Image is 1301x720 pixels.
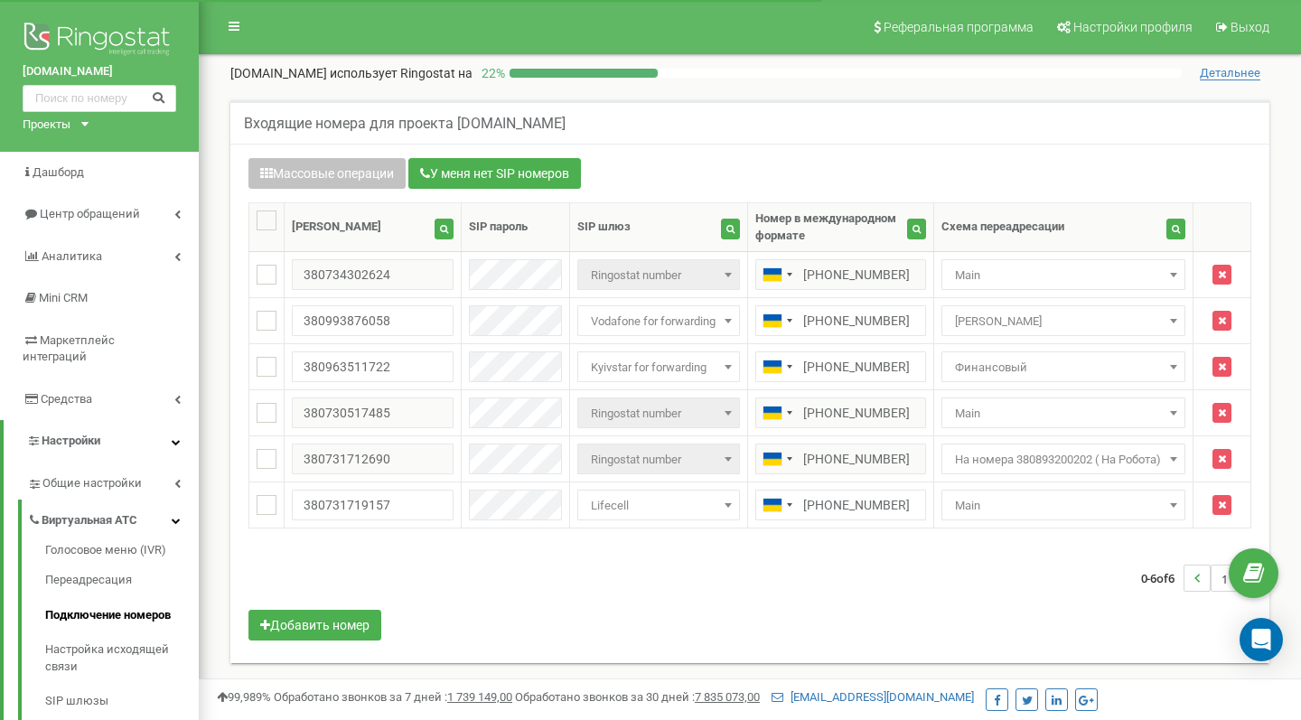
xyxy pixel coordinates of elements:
span: 0-6 6 [1141,565,1184,592]
span: Lifecell [584,493,734,519]
span: of [1156,570,1168,586]
span: Общие настройки [42,475,142,492]
span: Main [941,490,1185,520]
span: Маркетплейс интеграций [23,333,115,364]
li: 1 [1211,565,1238,592]
span: Финансовый [941,351,1185,382]
span: На номера 380893200202 ( На Робота) [941,444,1185,474]
span: Анна бронист [941,305,1185,336]
div: Номер в международном формате [755,210,907,244]
span: использует Ringostat на [330,66,473,80]
div: Telephone country code [756,491,798,519]
input: 050 123 4567 [755,444,926,474]
button: У меня нет SIP номеров [408,158,581,189]
span: Ringostat number [584,447,734,472]
div: Open Intercom Messenger [1240,618,1283,661]
span: На номера 380893200202 ( На Робота) [948,447,1179,472]
span: Vodafone for forwarding [584,309,734,334]
u: 7 835 073,00 [695,690,760,704]
img: Ringostat logo [23,18,176,63]
span: Выход [1231,20,1269,34]
span: Средства [41,392,92,406]
span: Настройки профиля [1073,20,1193,34]
a: Голосовое меню (IVR) [45,542,199,564]
input: 050 123 4567 [755,397,926,428]
th: SIP пароль [461,203,570,252]
div: Telephone country code [756,444,798,473]
div: Telephone country code [756,306,798,335]
div: Telephone country code [756,260,798,289]
a: [EMAIL_ADDRESS][DOMAIN_NAME] [772,690,974,704]
span: Vodafone for forwarding [577,305,740,336]
a: Настройка исходящей связи [45,632,199,684]
p: 22 % [473,64,510,82]
u: 1 739 149,00 [447,690,512,704]
span: Аналитика [42,249,102,263]
span: Kyivstar for forwarding [584,355,734,380]
div: Схема переадресации [941,219,1064,236]
input: 050 123 4567 [755,351,926,382]
span: Main [948,263,1179,288]
button: Массовые операции [248,158,406,189]
a: SIP шлюзы [45,684,199,719]
a: Настройки [4,420,199,463]
div: SIP шлюз [577,219,631,236]
span: Ringostat number [584,263,734,288]
a: Виртуальная АТС [27,500,199,537]
span: 99,989% [217,690,271,704]
nav: ... [1141,547,1265,610]
span: Дашборд [33,165,84,179]
input: 050 123 4567 [755,490,926,520]
span: Анна бронист [948,309,1179,334]
span: Виртуальная АТС [42,512,137,529]
button: Добавить номер [248,610,381,641]
a: Подключение номеров [45,598,199,633]
input: Поиск по номеру [23,85,176,112]
div: Telephone country code [756,398,798,427]
div: Telephone country code [756,352,798,381]
span: Ringostat number [584,401,734,426]
span: Main [941,397,1185,428]
span: Lifecell [577,490,740,520]
span: Обработано звонков за 7 дней : [274,690,512,704]
h5: Входящие номера для проекта [DOMAIN_NAME] [244,116,566,132]
span: Main [941,259,1185,290]
div: [PERSON_NAME] [292,219,381,236]
a: Переадресация [45,563,199,598]
input: 050 123 4567 [755,305,926,336]
span: Mini CRM [39,291,88,304]
p: [DOMAIN_NAME] [230,64,473,82]
span: Настройки [42,434,100,447]
span: Детальнее [1200,66,1260,80]
span: Ringostat number [577,444,740,474]
span: Main [948,401,1179,426]
span: Ringostat number [577,259,740,290]
span: Kyivstar for forwarding [577,351,740,382]
a: Общие настройки [27,463,199,500]
input: 050 123 4567 [755,259,926,290]
span: Ringostat number [577,397,740,428]
a: [DOMAIN_NAME] [23,63,176,80]
span: Центр обращений [40,207,140,220]
span: Реферальная программа [884,20,1034,34]
span: Обработано звонков за 30 дней : [515,690,760,704]
span: Main [948,493,1179,519]
span: Финансовый [948,355,1179,380]
div: Проекты [23,117,70,134]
